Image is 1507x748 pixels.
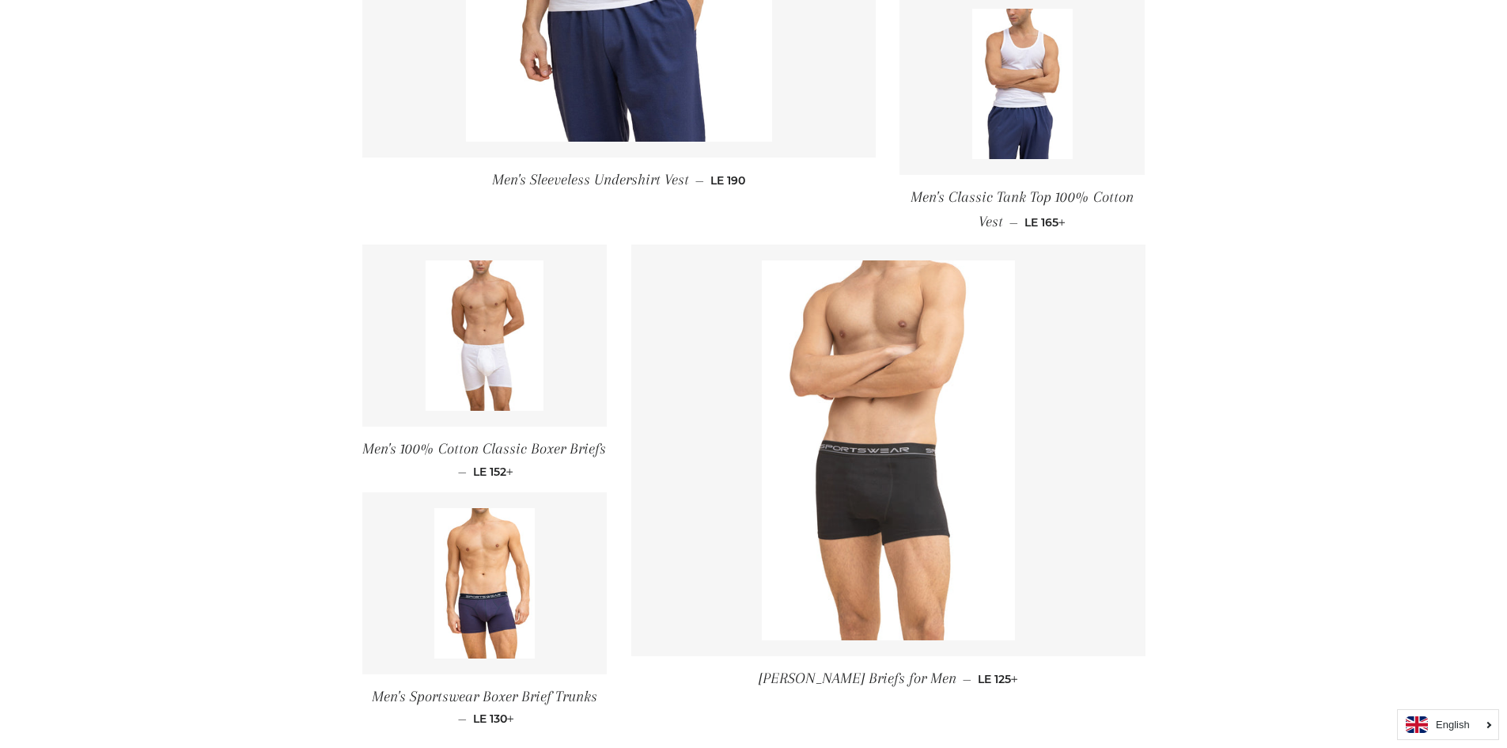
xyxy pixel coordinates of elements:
[1009,215,1018,230] span: —
[362,674,608,739] a: Men's Sportswear Boxer Brief Trunks — LE 130
[631,656,1145,701] a: [PERSON_NAME] Briefs for Men — LE 125
[710,173,745,188] span: LE 190
[695,173,704,188] span: —
[899,175,1145,245] a: Men's Classic Tank Top 100% Cotton Vest — LE 165
[362,427,608,492] a: Men's 100% Cotton Classic Boxer Briefs — LE 152
[1406,716,1490,733] a: English
[1436,720,1470,730] i: English
[473,465,513,479] span: LE 152
[458,712,467,726] span: —
[473,712,514,726] span: LE 130
[911,188,1134,230] span: Men's Classic Tank Top 100% Cotton Vest
[458,465,467,479] span: —
[1024,215,1066,230] span: LE 165
[362,440,606,458] span: Men's 100% Cotton Classic Boxer Briefs
[759,670,956,687] span: [PERSON_NAME] Briefs for Men
[372,688,597,705] span: Men's Sportswear Boxer Brief Trunks
[978,672,1018,686] span: LE 125
[492,171,689,188] span: Men's Sleeveless Undershirt Vest
[963,672,971,686] span: —
[362,158,877,203] a: Men's Sleeveless Undershirt Vest — LE 190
